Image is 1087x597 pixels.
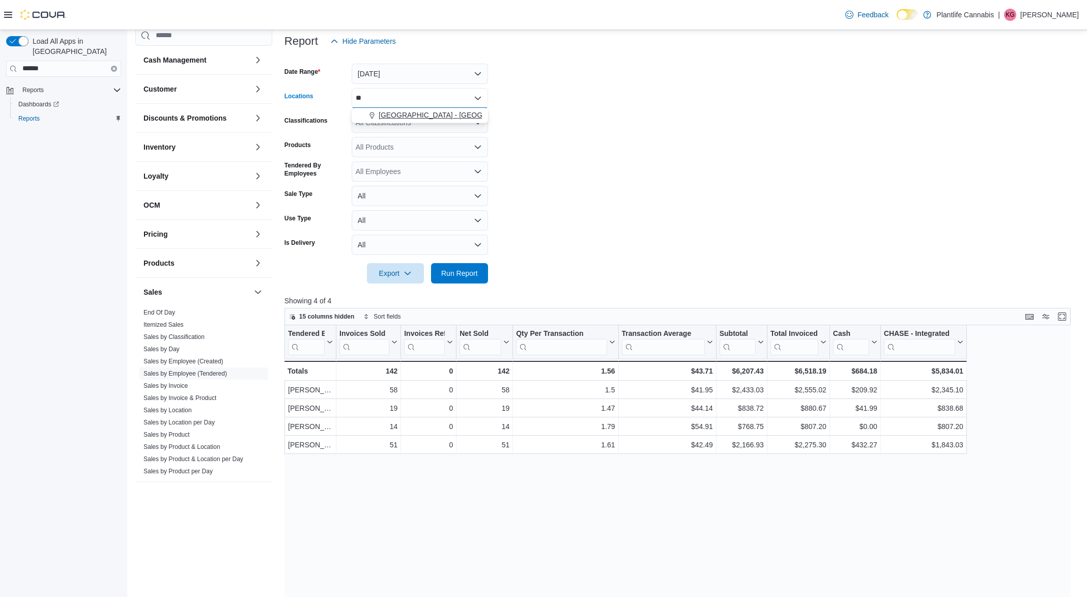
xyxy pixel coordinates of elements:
[144,382,188,390] span: Sales by Invoice
[135,306,272,481] div: Sales
[621,420,712,433] div: $54.91
[299,312,355,321] span: 15 columns hidden
[770,329,818,355] div: Total Invoiced
[359,310,405,323] button: Sort fields
[884,420,963,433] div: $807.20
[367,263,424,283] button: Export
[144,358,223,365] a: Sales by Employee (Created)
[884,402,963,414] div: $838.68
[144,394,216,402] span: Sales by Invoice & Product
[352,108,488,123] div: Choose from the following options
[252,490,264,502] button: Taxes
[14,98,121,110] span: Dashboards
[144,321,184,328] a: Itemized Sales
[339,329,389,338] div: Invoices Sold
[621,384,712,396] div: $41.95
[144,258,175,268] h3: Products
[144,467,213,475] span: Sales by Product per Day
[833,329,869,338] div: Cash
[144,142,250,152] button: Inventory
[352,235,488,255] button: All
[460,420,509,433] div: 14
[144,333,205,340] a: Sales by Classification
[144,370,227,377] a: Sales by Employee (Tendered)
[373,263,418,283] span: Export
[460,402,509,414] div: 19
[284,190,312,198] label: Sale Type
[339,365,397,377] div: 142
[22,86,44,94] span: Reports
[144,333,205,341] span: Sales by Classification
[404,365,453,377] div: 0
[144,369,227,378] span: Sales by Employee (Tendered)
[516,329,607,338] div: Qty Per Transaction
[998,9,1000,21] p: |
[252,170,264,182] button: Loyalty
[144,455,243,463] span: Sales by Product & Location per Day
[288,329,325,338] div: Tendered Employee
[284,239,315,247] label: Is Delivery
[144,431,190,438] a: Sales by Product
[857,10,889,20] span: Feedback
[352,108,488,123] button: [GEOGRAPHIC_DATA] - [GEOGRAPHIC_DATA]
[111,66,117,72] button: Clear input
[770,402,826,414] div: $880.67
[144,113,226,123] h3: Discounts & Promotions
[144,200,250,210] button: OCM
[144,287,250,297] button: Sales
[720,439,764,451] div: $2,166.93
[14,98,63,110] a: Dashboards
[288,365,333,377] div: Totals
[884,384,963,396] div: $2,345.10
[719,365,763,377] div: $6,207.43
[516,439,615,451] div: 1.61
[144,394,216,402] a: Sales by Invoice & Product
[516,365,615,377] div: 1.56
[252,228,264,240] button: Pricing
[144,113,250,123] button: Discounts & Promotions
[1006,9,1014,21] span: KG
[144,346,180,353] a: Sales by Day
[144,321,184,329] span: Itemized Sales
[10,97,125,111] a: Dashboards
[404,329,453,355] button: Invoices Ref
[2,83,125,97] button: Reports
[144,431,190,439] span: Sales by Product
[144,309,175,316] a: End Of Day
[720,420,764,433] div: $768.75
[284,92,313,100] label: Locations
[1040,310,1052,323] button: Display options
[352,210,488,231] button: All
[621,329,712,355] button: Transaction Average
[252,286,264,298] button: Sales
[621,329,704,338] div: Transaction Average
[621,365,712,377] div: $43.71
[144,443,220,451] span: Sales by Product & Location
[284,161,348,178] label: Tendered By Employees
[474,143,482,151] button: Open list of options
[1020,9,1079,21] p: [PERSON_NAME]
[339,384,397,396] div: 58
[144,142,176,152] h3: Inventory
[144,171,250,181] button: Loyalty
[770,439,826,451] div: $2,275.30
[621,329,704,355] div: Transaction Average
[144,55,250,65] button: Cash Management
[14,112,121,125] span: Reports
[144,84,177,94] h3: Customer
[884,439,963,451] div: $1,843.03
[284,117,328,125] label: Classifications
[516,329,607,355] div: Qty Per Transaction
[342,36,396,46] span: Hide Parameters
[144,229,250,239] button: Pricing
[339,402,397,414] div: 19
[404,384,453,396] div: 0
[884,365,963,377] div: $5,834.01
[884,329,955,338] div: CHASE - Integrated
[10,111,125,126] button: Reports
[144,491,163,501] h3: Taxes
[431,263,488,283] button: Run Report
[770,365,826,377] div: $6,518.19
[288,329,333,355] button: Tendered Employee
